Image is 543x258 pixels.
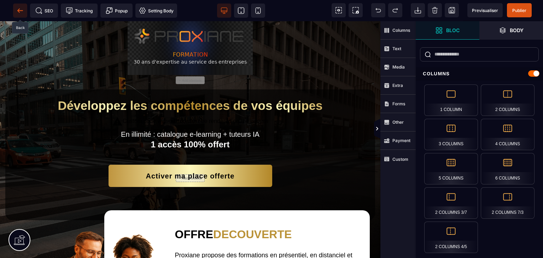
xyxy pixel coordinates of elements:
[349,3,363,17] span: Screenshot
[392,28,410,33] strong: Columns
[481,119,535,150] div: 4 Columns
[472,8,498,13] span: Previsualiser
[416,21,479,40] span: Open Blocks
[510,28,524,33] strong: Body
[424,222,478,253] div: 2 Columns 4/5
[446,28,460,33] strong: Bloc
[392,83,403,88] strong: Extra
[424,84,478,116] div: 1 Column
[424,187,478,219] div: 2 Columns 3/7
[416,67,543,80] div: Columns
[392,138,410,143] strong: Payment
[106,7,128,14] span: Popup
[392,119,404,125] strong: Other
[481,84,535,116] div: 2 Columns
[392,64,405,70] strong: Media
[479,21,543,40] span: Open Layer Manager
[481,187,535,219] div: 2 Columns 7/3
[512,8,526,13] span: Publier
[424,119,478,150] div: 3 Columns
[481,153,535,184] div: 6 Columns
[175,203,356,223] h2: OFFRE
[139,7,174,14] span: Setting Body
[27,109,354,117] text: En illimité : catalogue e-learning + tuteurs IA
[27,117,354,133] h2: 1 accès 100% offert
[392,157,408,162] strong: Custom
[467,3,503,17] span: Preview
[424,153,478,184] div: 5 Columns
[109,143,272,166] button: Activer ma place offerte
[27,77,354,92] h1: Développez les compétences de vos équipes
[66,7,93,14] span: Tracking
[332,3,346,17] span: View components
[392,46,401,51] strong: Text
[392,101,405,106] strong: Forms
[35,7,53,14] span: SEO
[175,229,356,247] text: Proxiane propose des formations en présentiel, en distanciel et sur-mesure.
